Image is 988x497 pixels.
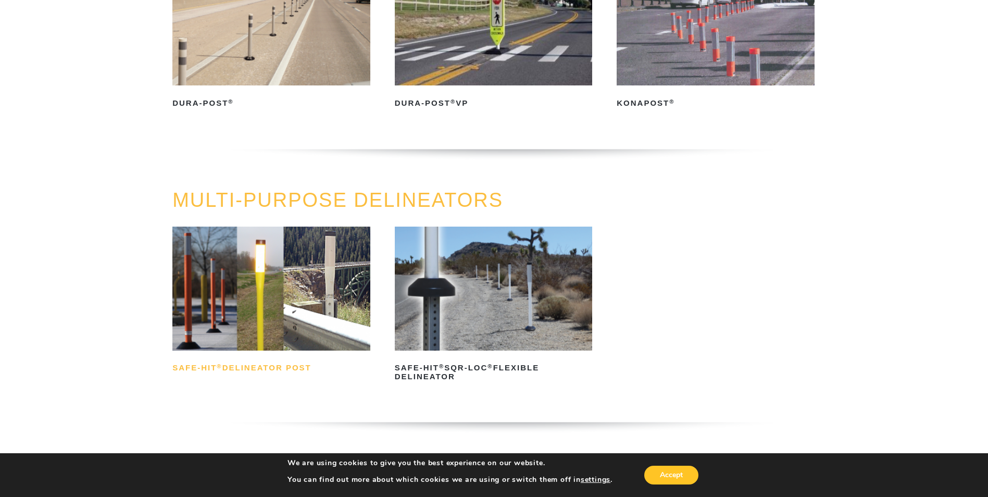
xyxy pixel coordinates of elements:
h2: Dura-Post VP [395,95,593,111]
sup: ® [439,363,444,369]
sup: ® [669,98,674,105]
p: You can find out more about which cookies we are using or switch them off in . [287,475,612,484]
h2: Dura-Post [172,95,370,111]
p: We are using cookies to give you the best experience on our website. [287,458,612,468]
a: MULTI-PURPOSE DELINEATORS [172,189,503,211]
h2: KonaPost [617,95,815,111]
button: settings [581,475,610,484]
sup: ® [451,98,456,105]
h2: Safe-Hit Delineator Post [172,360,370,377]
sup: ® [487,363,493,369]
button: Accept [644,466,698,484]
sup: ® [228,98,233,105]
h2: Safe-Hit SQR-LOC Flexible Delineator [395,360,593,385]
a: Safe-Hit®SQR-LOC®Flexible Delineator [395,227,593,384]
sup: ® [217,363,222,369]
a: Safe-Hit®Delineator Post [172,227,370,376]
